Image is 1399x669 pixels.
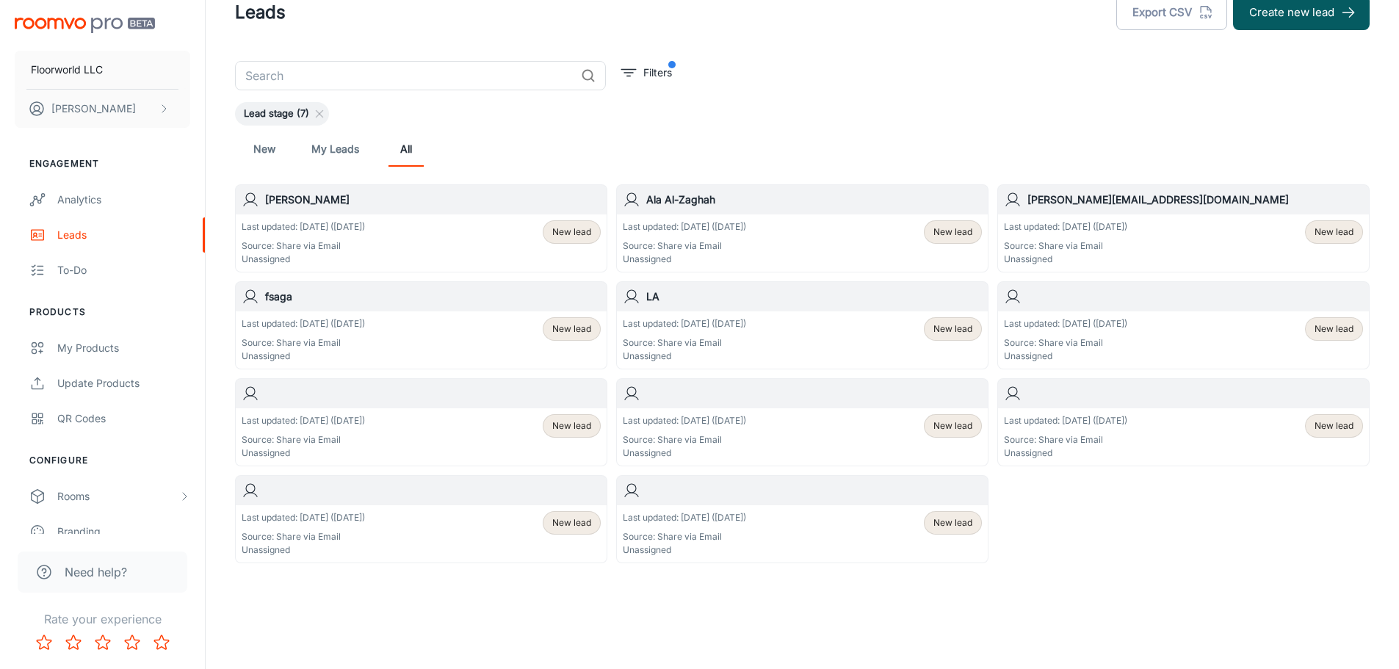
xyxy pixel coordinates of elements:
[623,433,746,446] p: Source: Share via Email
[616,281,988,369] a: LALast updated: [DATE] ([DATE])Source: Share via EmailUnassignedNew lead
[552,419,591,433] span: New lead
[616,475,988,563] a: Last updated: [DATE] ([DATE])Source: Share via EmailUnassignedNew lead
[616,184,988,272] a: Ala Al-ZaghahLast updated: [DATE] ([DATE])Source: Share via EmailUnassignedNew lead
[65,563,127,581] span: Need help?
[616,378,988,466] a: Last updated: [DATE] ([DATE])Source: Share via EmailUnassignedNew lead
[235,106,318,121] span: Lead stage (7)
[235,475,607,563] a: Last updated: [DATE] ([DATE])Source: Share via EmailUnassignedNew lead
[57,411,190,427] div: QR Codes
[235,281,607,369] a: fsagaLast updated: [DATE] ([DATE])Source: Share via EmailUnassignedNew lead
[623,543,746,557] p: Unassigned
[15,90,190,128] button: [PERSON_NAME]
[118,628,147,657] button: Rate 4 star
[242,350,365,363] p: Unassigned
[311,131,359,167] a: My Leads
[57,262,190,278] div: To-do
[618,61,676,84] button: filter
[643,65,672,81] p: Filters
[552,225,591,239] span: New lead
[552,516,591,529] span: New lead
[1315,225,1353,239] span: New lead
[242,414,365,427] p: Last updated: [DATE] ([DATE])
[242,446,365,460] p: Unassigned
[1004,317,1127,330] p: Last updated: [DATE] ([DATE])
[51,101,136,117] p: [PERSON_NAME]
[1004,336,1127,350] p: Source: Share via Email
[31,62,103,78] p: Floorworld LLC
[623,253,746,266] p: Unassigned
[1004,446,1127,460] p: Unassigned
[242,253,365,266] p: Unassigned
[646,192,982,208] h6: Ala Al-Zaghah
[933,322,972,336] span: New lead
[997,281,1370,369] a: Last updated: [DATE] ([DATE])Source: Share via EmailUnassignedNew lead
[242,220,365,234] p: Last updated: [DATE] ([DATE])
[1004,239,1127,253] p: Source: Share via Email
[1315,322,1353,336] span: New lead
[1004,220,1127,234] p: Last updated: [DATE] ([DATE])
[235,102,329,126] div: Lead stage (7)
[623,530,746,543] p: Source: Share via Email
[59,628,88,657] button: Rate 2 star
[242,433,365,446] p: Source: Share via Email
[623,511,746,524] p: Last updated: [DATE] ([DATE])
[242,530,365,543] p: Source: Share via Email
[57,488,178,505] div: Rooms
[388,131,424,167] a: All
[242,543,365,557] p: Unassigned
[235,61,575,90] input: Search
[623,446,746,460] p: Unassigned
[623,317,746,330] p: Last updated: [DATE] ([DATE])
[12,610,193,628] p: Rate your experience
[242,239,365,253] p: Source: Share via Email
[242,317,365,330] p: Last updated: [DATE] ([DATE])
[265,192,601,208] h6: [PERSON_NAME]
[265,289,601,305] h6: fsaga
[1004,433,1127,446] p: Source: Share via Email
[57,227,190,243] div: Leads
[235,378,607,466] a: Last updated: [DATE] ([DATE])Source: Share via EmailUnassignedNew lead
[933,225,972,239] span: New lead
[57,375,190,391] div: Update Products
[1027,192,1363,208] h6: [PERSON_NAME][EMAIL_ADDRESS][DOMAIN_NAME]
[997,378,1370,466] a: Last updated: [DATE] ([DATE])Source: Share via EmailUnassignedNew lead
[15,51,190,89] button: Floorworld LLC
[997,184,1370,272] a: [PERSON_NAME][EMAIL_ADDRESS][DOMAIN_NAME]Last updated: [DATE] ([DATE])Source: Share via EmailUnas...
[1004,253,1127,266] p: Unassigned
[242,336,365,350] p: Source: Share via Email
[646,289,982,305] h6: LA
[623,336,746,350] p: Source: Share via Email
[1004,350,1127,363] p: Unassigned
[1004,414,1127,427] p: Last updated: [DATE] ([DATE])
[623,220,746,234] p: Last updated: [DATE] ([DATE])
[623,239,746,253] p: Source: Share via Email
[242,511,365,524] p: Last updated: [DATE] ([DATE])
[933,419,972,433] span: New lead
[247,131,282,167] a: New
[57,524,190,540] div: Branding
[88,628,118,657] button: Rate 3 star
[57,192,190,208] div: Analytics
[15,18,155,33] img: Roomvo PRO Beta
[933,516,972,529] span: New lead
[552,322,591,336] span: New lead
[1315,419,1353,433] span: New lead
[57,340,190,356] div: My Products
[147,628,176,657] button: Rate 5 star
[235,184,607,272] a: [PERSON_NAME]Last updated: [DATE] ([DATE])Source: Share via EmailUnassignedNew lead
[623,414,746,427] p: Last updated: [DATE] ([DATE])
[623,350,746,363] p: Unassigned
[29,628,59,657] button: Rate 1 star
